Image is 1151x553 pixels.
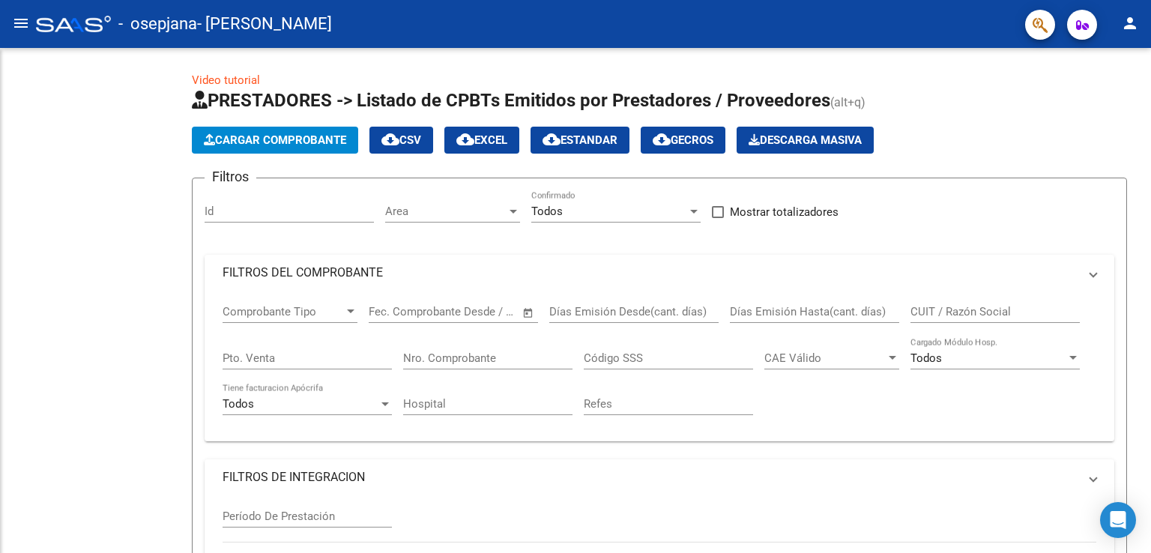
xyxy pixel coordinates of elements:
mat-expansion-panel-header: FILTROS DEL COMPROBANTE [205,255,1114,291]
button: EXCEL [444,127,519,154]
span: PRESTADORES -> Listado de CPBTs Emitidos por Prestadores / Proveedores [192,90,830,111]
span: (alt+q) [830,95,865,109]
mat-icon: person [1121,14,1139,32]
button: Descarga Masiva [737,127,874,154]
span: Area [385,205,507,218]
div: FILTROS DEL COMPROBANTE [205,291,1114,441]
input: Fecha inicio [369,305,429,318]
span: Todos [531,205,563,218]
span: EXCEL [456,133,507,147]
span: Gecros [653,133,713,147]
mat-icon: cloud_download [381,130,399,148]
span: Todos [223,397,254,411]
input: Fecha fin [443,305,516,318]
span: Todos [910,351,942,365]
button: Open calendar [520,304,537,321]
span: Estandar [543,133,617,147]
div: Open Intercom Messenger [1100,502,1136,538]
mat-panel-title: FILTROS DEL COMPROBANTE [223,265,1078,281]
button: Estandar [531,127,629,154]
span: - osepjana [118,7,197,40]
span: CAE Válido [764,351,886,365]
span: Cargar Comprobante [204,133,346,147]
app-download-masive: Descarga masiva de comprobantes (adjuntos) [737,127,874,154]
button: Cargar Comprobante [192,127,358,154]
mat-expansion-panel-header: FILTROS DE INTEGRACION [205,459,1114,495]
mat-icon: cloud_download [653,130,671,148]
button: CSV [369,127,433,154]
h3: Filtros [205,166,256,187]
a: Video tutorial [192,73,260,87]
span: CSV [381,133,421,147]
span: - [PERSON_NAME] [197,7,332,40]
span: Descarga Masiva [749,133,862,147]
button: Gecros [641,127,725,154]
mat-panel-title: FILTROS DE INTEGRACION [223,469,1078,486]
mat-icon: cloud_download [543,130,561,148]
span: Comprobante Tipo [223,305,344,318]
span: Mostrar totalizadores [730,203,839,221]
mat-icon: menu [12,14,30,32]
mat-icon: cloud_download [456,130,474,148]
